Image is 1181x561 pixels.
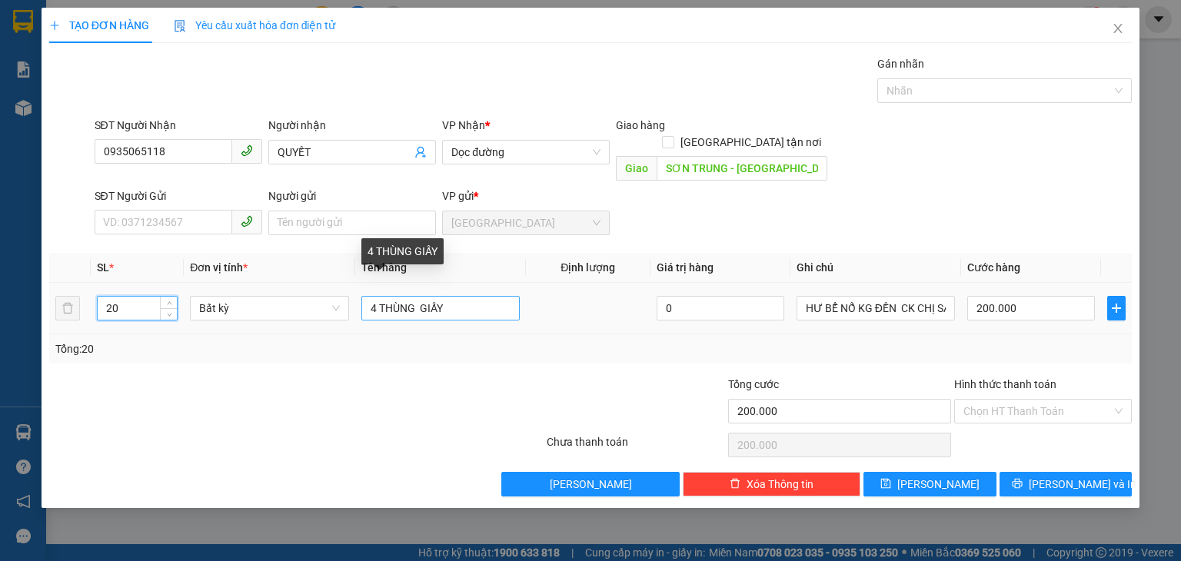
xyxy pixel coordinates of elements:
img: icon [174,20,186,32]
span: phone [241,144,253,157]
span: VP Nhận [442,119,485,131]
span: [PERSON_NAME] [897,476,980,493]
span: Yêu cầu xuất hóa đơn điện tử [174,19,336,32]
label: Hình thức thanh toán [954,378,1056,390]
div: Người gửi [268,188,436,204]
span: printer [1012,478,1023,490]
span: Dọc đường [451,141,600,164]
span: Định lượng [561,261,615,274]
span: Cước hàng [967,261,1020,274]
input: Ghi Chú [797,296,955,320]
input: Dọc đường [657,156,827,181]
span: down [165,310,174,319]
span: user-add [414,146,427,158]
span: TẠO ĐƠN HÀNG [49,19,149,32]
span: [GEOGRAPHIC_DATA] tận nơi [674,134,827,151]
div: 4 THÙNG GIẤY [361,238,444,264]
button: save[PERSON_NAME] [863,472,996,496]
span: Decrease Value [160,308,177,320]
span: Xóa Thông tin [747,476,813,493]
div: SĐT Người Gửi [95,188,262,204]
span: Increase Value [160,297,177,308]
span: [PERSON_NAME] và In [1029,476,1136,493]
span: delete [730,478,740,490]
div: VP gửi [442,188,610,204]
div: Tổng: 20 [55,340,457,357]
div: SĐT Người Nhận [95,117,262,134]
span: [PERSON_NAME] [550,476,632,493]
th: Ghi chú [790,253,961,283]
input: 0 [657,296,784,320]
span: plus [49,20,60,31]
label: Gán nhãn [877,58,924,70]
span: plus [1108,302,1125,314]
span: Giao [616,156,657,181]
span: up [165,299,174,308]
button: printer[PERSON_NAME] và In [1000,472,1133,496]
span: Giao hàng [616,119,665,131]
div: Người nhận [268,117,436,134]
span: save [880,478,891,490]
span: SL [97,261,109,274]
button: Close [1096,8,1139,51]
span: Giá trị hàng [657,261,714,274]
button: [PERSON_NAME] [501,472,679,496]
button: deleteXóa Thông tin [683,472,860,496]
button: plus [1107,296,1126,320]
span: Đơn vị tính [190,261,248,274]
span: Sài Gòn [451,211,600,234]
span: Bất kỳ [199,297,339,320]
span: phone [241,215,253,227]
input: VD: Bàn, Ghế [361,296,520,320]
span: Tổng cước [728,378,779,390]
div: Chưa thanh toán [545,433,726,460]
button: delete [55,296,80,320]
span: close [1112,22,1124,35]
